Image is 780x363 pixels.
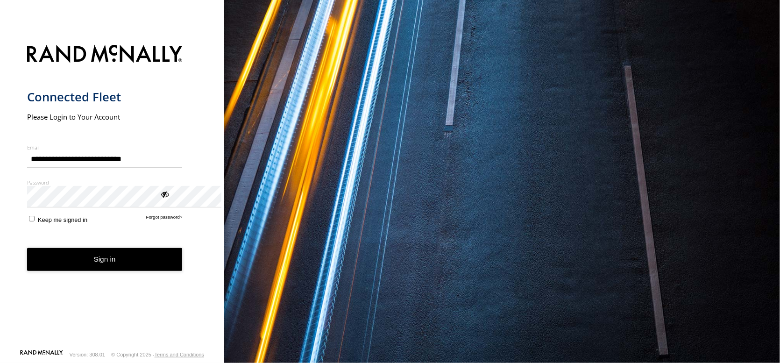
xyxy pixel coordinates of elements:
input: Keep me signed in [29,216,35,222]
div: © Copyright 2025 - [111,352,204,357]
a: Forgot password? [146,214,183,223]
label: Email [27,144,183,151]
h1: Connected Fleet [27,89,183,105]
div: ViewPassword [160,189,169,199]
h2: Please Login to Your Account [27,112,183,121]
div: Version: 308.01 [70,352,105,357]
a: Visit our Website [20,350,63,359]
a: Terms and Conditions [155,352,204,357]
img: Rand McNally [27,43,183,67]
label: Password [27,179,183,186]
button: Sign in [27,248,183,271]
form: main [27,39,198,349]
span: Keep me signed in [38,216,87,223]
